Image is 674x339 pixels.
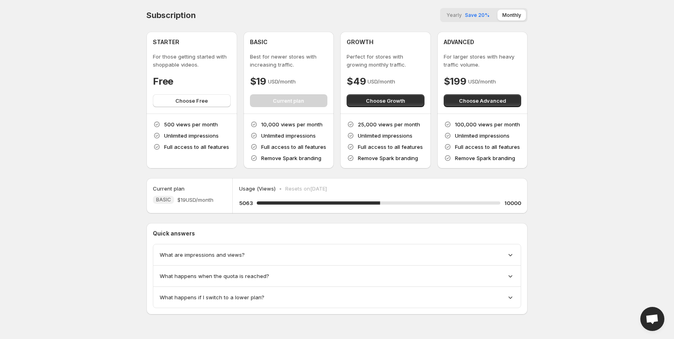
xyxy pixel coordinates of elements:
p: 10,000 views per month [261,120,323,128]
span: What happens when the quota is reached? [160,272,269,280]
h5: Current plan [153,185,185,193]
button: Choose Growth [347,94,424,107]
span: Yearly [447,12,462,18]
p: Full access to all features [261,143,326,151]
p: Unlimited impressions [261,132,316,140]
p: Perfect for stores with growing monthly traffic. [347,53,424,69]
p: 25,000 views per month [358,120,420,128]
button: Choose Free [153,94,231,107]
h4: ADVANCED [444,38,474,46]
h5: 5063 [239,199,253,207]
span: Choose Advanced [459,97,506,105]
p: • [279,185,282,193]
h4: Free [153,75,173,88]
p: For larger stores with heavy traffic volume. [444,53,522,69]
p: Full access to all features [455,143,520,151]
h4: Subscription [146,10,196,20]
span: What are impressions and views? [160,251,245,259]
p: Full access to all features [164,143,229,151]
p: For those getting started with shoppable videos. [153,53,231,69]
p: Best for newer stores with increasing traffic. [250,53,328,69]
p: Unlimited impressions [455,132,510,140]
p: USD/month [468,77,496,85]
h4: BASIC [250,38,268,46]
p: USD/month [367,77,395,85]
p: 500 views per month [164,120,218,128]
span: What happens if I switch to a lower plan? [160,293,264,301]
span: BASIC [156,197,171,203]
h4: STARTER [153,38,179,46]
div: Open chat [640,307,664,331]
p: Unlimited impressions [164,132,219,140]
h5: 10000 [504,199,521,207]
p: Full access to all features [358,143,423,151]
h4: $19 [250,75,266,88]
span: Choose Growth [366,97,405,105]
h4: GROWTH [347,38,374,46]
p: Remove Spark branding [455,154,515,162]
span: Choose Free [175,97,208,105]
p: Remove Spark branding [358,154,418,162]
p: Usage (Views) [239,185,276,193]
button: YearlySave 20% [442,10,494,20]
p: USD/month [268,77,296,85]
p: Unlimited impressions [358,132,412,140]
p: Quick answers [153,229,521,238]
h4: $199 [444,75,467,88]
p: Resets on [DATE] [285,185,327,193]
button: Choose Advanced [444,94,522,107]
h4: $49 [347,75,366,88]
p: 100,000 views per month [455,120,520,128]
span: $19 USD/month [177,196,213,204]
button: Monthly [497,10,526,20]
span: Save 20% [465,12,489,18]
p: Remove Spark branding [261,154,321,162]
